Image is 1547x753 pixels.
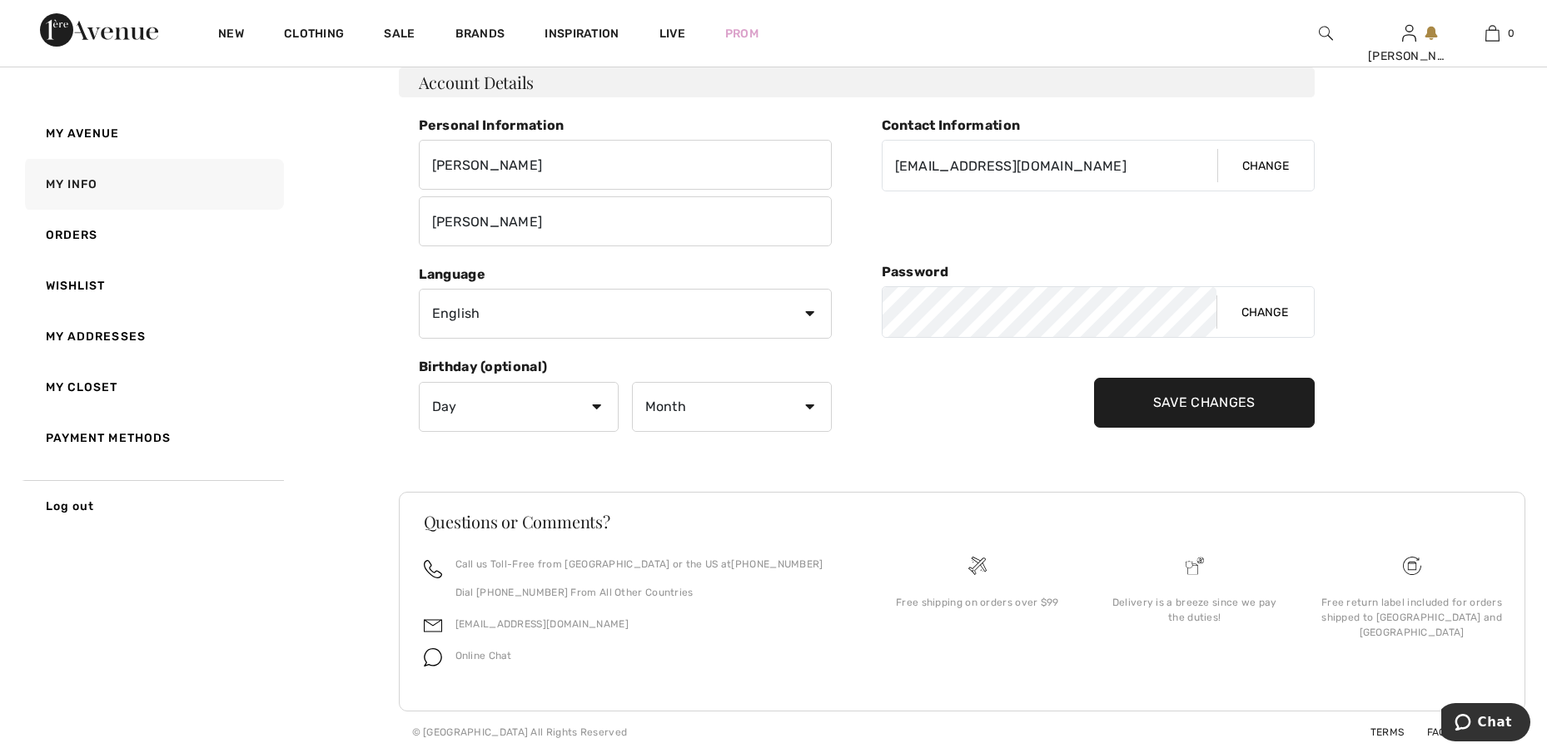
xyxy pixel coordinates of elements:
[1508,26,1515,41] span: 0
[22,260,284,311] a: Wishlist
[1319,23,1333,43] img: search the website
[1402,25,1416,41] a: Sign In
[1216,287,1313,337] button: Change
[1485,23,1500,43] img: My Bag
[22,159,284,210] a: My Info
[22,210,284,260] a: Orders
[424,648,442,666] img: chat
[1402,23,1416,43] img: My Info
[40,13,158,47] img: 1ère Avenue
[22,413,284,463] a: Payment Methods
[455,650,512,661] span: Online Chat
[412,725,628,740] div: © [GEOGRAPHIC_DATA] All Rights Reserved
[46,126,120,141] span: My Avenue
[968,557,987,575] img: Free shipping on orders over $99
[1186,557,1204,575] img: Delivery is a breeze since we pay the duties!
[424,617,442,635] img: email
[419,140,832,190] input: First name
[419,359,832,374] h5: Birthday (optional)
[1441,703,1530,745] iframe: Opens a widget where you can chat to one of our agents
[882,264,948,280] span: Password
[1099,595,1290,625] div: Delivery is a breeze since we pay the duties!
[882,117,1315,133] h5: Contact Information
[1451,23,1533,43] a: 0
[1316,595,1507,640] div: Free return label included for orders shipped to [GEOGRAPHIC_DATA] and [GEOGRAPHIC_DATA]
[22,480,284,532] a: Log out
[384,27,415,44] a: Sale
[659,25,685,42] a: Live
[419,117,832,133] h5: Personal Information
[455,585,823,600] p: Dial [PHONE_NUMBER] From All Other Countries
[882,595,1072,610] div: Free shipping on orders over $99
[1094,378,1315,428] input: Save Changes
[1351,726,1405,738] a: Terms
[455,618,629,630] a: [EMAIL_ADDRESS][DOMAIN_NAME]
[1407,726,1446,738] a: FAQ
[1368,47,1450,65] div: [PERSON_NAME]
[419,266,832,282] h5: Language
[22,362,284,413] a: My Closet
[419,196,832,246] input: Last name
[424,560,442,578] img: call
[545,27,619,44] span: Inspiration
[399,67,1315,97] h3: Account Details
[1217,141,1314,191] button: Change
[22,311,284,362] a: My Addresses
[218,27,244,44] a: New
[424,513,1501,530] h3: Questions or Comments?
[455,27,505,44] a: Brands
[455,557,823,572] p: Call us Toll-Free from [GEOGRAPHIC_DATA] or the US at
[1403,557,1421,575] img: Free shipping on orders over $99
[725,25,759,42] a: Prom
[731,558,823,570] a: [PHONE_NUMBER]
[284,27,344,44] a: Clothing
